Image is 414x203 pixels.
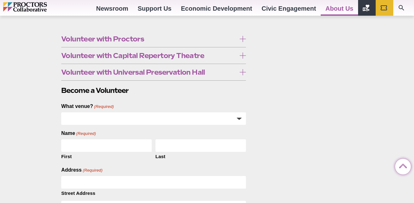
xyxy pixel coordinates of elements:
[3,2,74,12] img: Proctors logo
[61,152,152,160] label: First
[155,152,246,160] label: Last
[82,168,103,173] span: (Required)
[61,86,246,95] h2: Become a Volunteer
[76,131,96,136] span: (Required)
[61,52,236,59] span: Volunteer with Capital Repertory Theatre
[61,167,102,174] legend: Address
[61,189,246,197] label: Street Address
[94,104,114,110] span: (Required)
[61,103,114,110] label: What venue?
[61,130,96,137] legend: Name
[61,69,236,76] span: Volunteer with Universal Preservation Hall
[61,35,236,42] span: Volunteer with Proctors
[395,159,408,172] a: Back to Top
